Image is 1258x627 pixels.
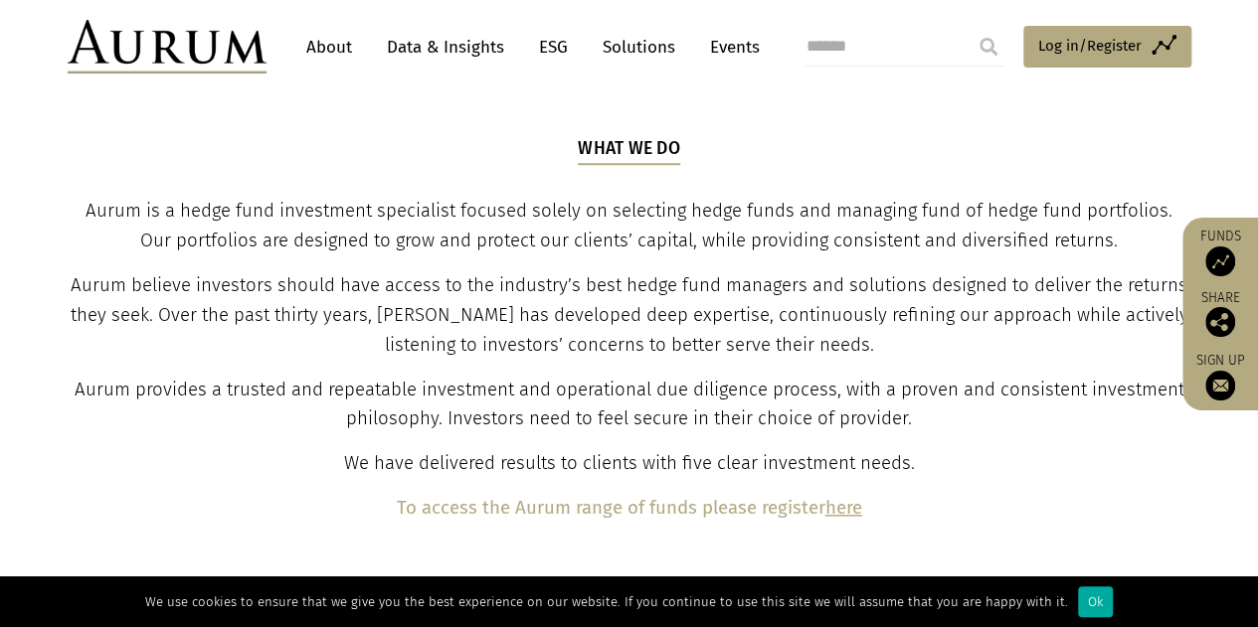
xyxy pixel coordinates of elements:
[68,20,267,74] img: Aurum
[529,29,578,66] a: ESG
[1192,228,1248,276] a: Funds
[1205,307,1235,337] img: Share this post
[377,29,514,66] a: Data & Insights
[700,29,760,66] a: Events
[1192,352,1248,400] a: Sign up
[344,452,915,474] span: We have delivered results to clients with five clear investment needs.
[1023,26,1191,68] a: Log in/Register
[593,29,685,66] a: Solutions
[1078,586,1113,617] div: Ok
[296,29,362,66] a: About
[1205,371,1235,400] img: Sign up to our newsletter
[1205,246,1235,276] img: Access Funds
[397,497,825,519] b: To access the Aurum range of funds please register
[71,274,1188,356] span: Aurum believe investors should have access to the industry’s best hedge fund managers and solutio...
[969,27,1008,67] input: Submit
[86,200,1172,251] span: Aurum is a hedge fund investment specialist focused solely on selecting hedge funds and managing ...
[825,497,862,519] a: here
[1192,291,1248,337] div: Share
[578,136,680,164] h5: What we do
[75,379,1184,430] span: Aurum provides a trusted and repeatable investment and operational due diligence process, with a ...
[1038,34,1142,58] span: Log in/Register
